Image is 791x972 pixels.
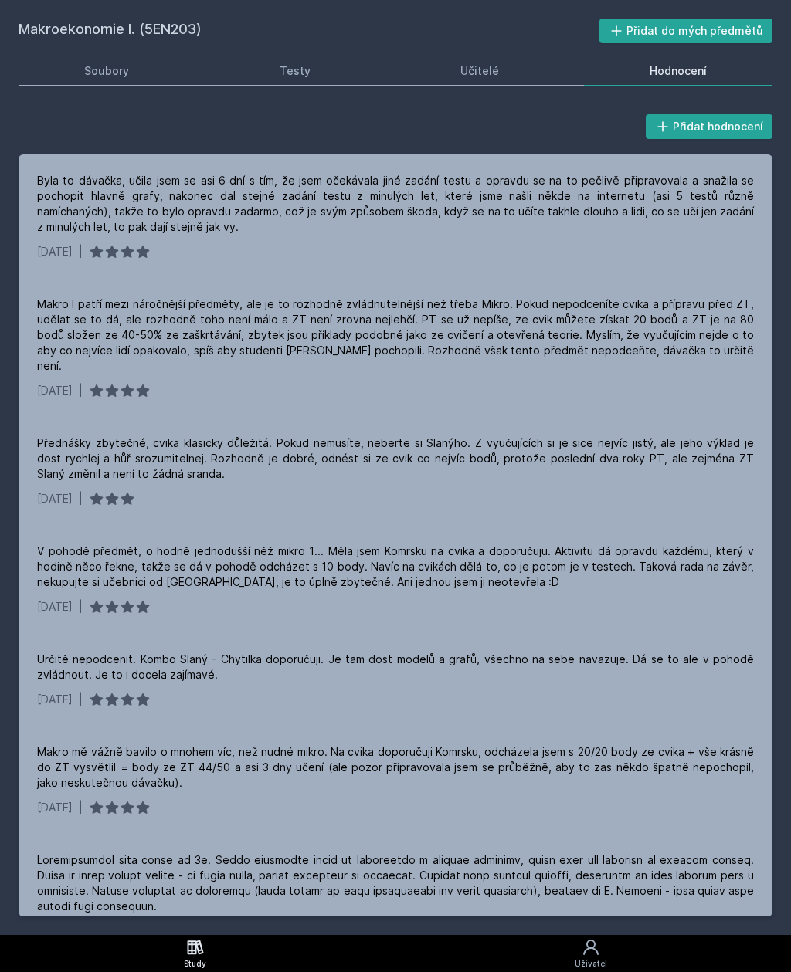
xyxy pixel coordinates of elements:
[79,491,83,506] div: |
[79,244,83,259] div: |
[584,56,773,86] a: Hodnocení
[599,19,773,43] button: Přidat do mých předmětů
[37,800,73,815] div: [DATE]
[37,692,73,707] div: [DATE]
[214,56,377,86] a: Testy
[37,435,754,482] div: Přednášky zbytečné, cvika klasicky důležitá. Pokud nemusíte, neberte si Slanýho. Z vyučujících si...
[79,800,83,815] div: |
[37,173,754,235] div: Byla to dávačka, učila jsem se asi 6 dní s tím, že jsem očekávala jiné zadání testu a opravdu se ...
[79,692,83,707] div: |
[37,652,754,682] div: Určitě nepodcenit. Kombo Slaný - Chytilka doporučuji. Je tam dost modelů a grafů, všechno na sebe...
[37,544,754,590] div: V pohodě předmět, o hodně jednodušší něž mikro 1... Měla jsem Komrsku na cvika a doporučuju. Akti...
[575,958,607,970] div: Uživatel
[79,383,83,398] div: |
[37,491,73,506] div: [DATE]
[646,114,773,139] button: Přidat hodnocení
[395,56,565,86] a: Učitelé
[37,383,73,398] div: [DATE]
[37,244,73,259] div: [DATE]
[280,63,311,79] div: Testy
[79,599,83,615] div: |
[19,56,195,86] a: Soubory
[84,63,129,79] div: Soubory
[460,63,499,79] div: Učitelé
[184,958,206,970] div: Study
[37,744,754,791] div: Makro mě vážně bavilo o mnohem víc, než nudné mikro. Na cvika doporučuji Komrsku, odcházela jsem ...
[650,63,707,79] div: Hodnocení
[37,599,73,615] div: [DATE]
[19,19,599,43] h2: Makroekonomie I. (5EN203)
[37,296,754,374] div: Makro I patří mezi náročnější předměty, ale je to rozhodně zvládnutelnější než třeba Mikro. Pokud...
